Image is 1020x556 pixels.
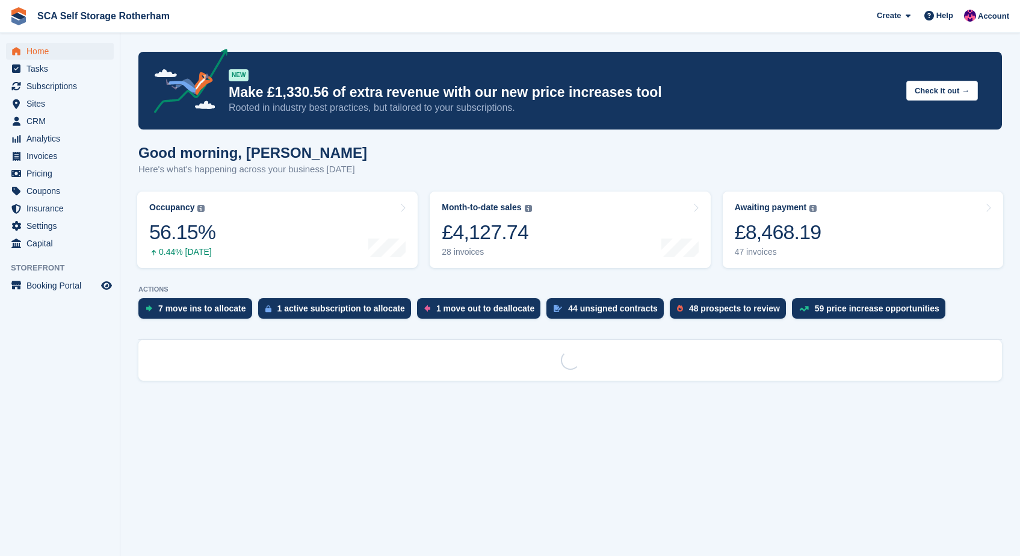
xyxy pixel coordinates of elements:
a: menu [6,130,114,147]
div: Occupancy [149,202,194,213]
span: Booking Portal [26,277,99,294]
a: menu [6,148,114,164]
a: menu [6,78,114,95]
div: Month-to-date sales [442,202,521,213]
a: Preview store [99,278,114,293]
a: Awaiting payment £8,468.19 47 invoices [723,192,1003,268]
span: CRM [26,113,99,130]
img: price-adjustments-announcement-icon-8257ccfd72463d97f412b2fc003d46551f7dbcb40ab6d574587a9cd5c0d94... [144,49,228,117]
div: NEW [229,69,249,81]
h1: Good morning, [PERSON_NAME] [138,145,367,161]
a: 7 move ins to allocate [138,298,258,325]
a: 48 prospects to review [670,298,792,325]
img: move_ins_to_allocate_icon-fdf77a2bb77ea45bf5b3d319d69a93e2d87916cf1d5bf7949dd705db3b84f3ca.svg [146,305,152,312]
span: Insurance [26,200,99,217]
span: Capital [26,235,99,252]
div: 28 invoices [442,247,531,257]
span: Sites [26,95,99,112]
div: £8,468.19 [735,220,821,245]
div: 59 price increase opportunities [815,304,939,313]
a: menu [6,113,114,130]
span: Settings [26,217,99,234]
span: Account [978,10,1009,22]
img: icon-info-grey-7440780725fd019a000dd9b08b2336e03edf1995a4989e88bcd33f0948082b44.svg [525,205,532,212]
span: Pricing [26,165,99,182]
a: menu [6,217,114,234]
a: Month-to-date sales £4,127.74 28 invoices [430,192,710,268]
a: 1 move out to deallocate [417,298,546,325]
img: price_increase_opportunities-93ffe204e8149a01c8c9dc8f82e8f89637d9d84a8eef4429ea346261dce0b2c0.svg [799,306,809,311]
div: 1 active subscription to allocate [277,304,405,313]
span: Storefront [11,262,120,274]
img: icon-info-grey-7440780725fd019a000dd9b08b2336e03edf1995a4989e88bcd33f0948082b44.svg [809,205,817,212]
img: stora-icon-8386f47178a22dfd0bd8f6a31ec36ba5ce8667c1dd55bd0f319d3a0aa187defe.svg [10,7,28,25]
div: 1 move out to deallocate [436,304,534,313]
span: Invoices [26,148,99,164]
div: 48 prospects to review [689,304,780,313]
span: Create [877,10,901,22]
div: 44 unsigned contracts [568,304,658,313]
span: Coupons [26,183,99,199]
p: Make £1,330.56 of extra revenue with our new price increases tool [229,84,897,101]
img: icon-info-grey-7440780725fd019a000dd9b08b2336e03edf1995a4989e88bcd33f0948082b44.svg [197,205,205,212]
img: active_subscription_to_allocate_icon-d502201f5373d7db506a760aba3b589e785aa758c864c3986d89f69b8ff3... [265,305,271,313]
a: menu [6,60,114,77]
div: 56.15% [149,220,215,245]
img: move_outs_to_deallocate_icon-f764333ba52eb49d3ac5e1228854f67142a1ed5810a6f6cc68b1a99e826820c5.svg [424,305,430,312]
div: £4,127.74 [442,220,531,245]
span: Help [936,10,953,22]
a: menu [6,165,114,182]
a: 59 price increase opportunities [792,298,951,325]
a: menu [6,183,114,199]
span: Analytics [26,130,99,147]
img: prospect-51fa495bee0391a8d652442698ab0144808aea92771e9ea1ae160a38d050c398.svg [677,305,683,312]
div: 7 move ins to allocate [158,304,246,313]
a: menu [6,200,114,217]
span: Home [26,43,99,60]
a: menu [6,235,114,252]
img: Sam Chapman [964,10,976,22]
a: menu [6,43,114,60]
a: 1 active subscription to allocate [258,298,417,325]
div: 47 invoices [735,247,821,257]
p: Here's what's happening across your business [DATE] [138,163,367,176]
a: Occupancy 56.15% 0.44% [DATE] [137,192,418,268]
div: 0.44% [DATE] [149,247,215,257]
img: contract_signature_icon-13c848040528278c33f63329250d36e43548de30e8caae1d1a13099fd9432cc5.svg [554,305,562,312]
a: menu [6,277,114,294]
a: 44 unsigned contracts [546,298,670,325]
span: Subscriptions [26,78,99,95]
a: SCA Self Storage Rotherham [32,6,175,26]
div: Awaiting payment [735,202,807,213]
p: Rooted in industry best practices, but tailored to your subscriptions. [229,101,897,114]
span: Tasks [26,60,99,77]
a: menu [6,95,114,112]
p: ACTIONS [138,286,1002,293]
button: Check it out → [906,81,978,101]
